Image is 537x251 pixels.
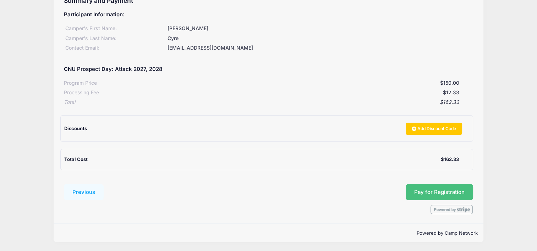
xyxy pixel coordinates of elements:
button: Previous [64,184,104,200]
button: Pay for Registration [406,184,473,200]
div: Processing Fee [64,89,99,96]
span: $150.00 [440,80,459,86]
h5: CNU Prospect Day: Attack 2027, 2028 [64,66,163,73]
div: Program Price [64,79,97,87]
div: [PERSON_NAME] [166,25,473,32]
div: Camper's Last Name: [64,35,166,42]
div: Total Cost [64,156,440,163]
div: $162.33 [75,99,459,106]
div: Cyre [166,35,473,42]
a: Add Discount Code [406,123,462,135]
div: [EMAIL_ADDRESS][DOMAIN_NAME] [166,44,473,52]
div: $162.33 [441,156,459,163]
span: Discounts [64,125,87,131]
p: Powered by Camp Network [59,230,477,237]
div: Contact Email: [64,44,166,52]
div: Camper's First Name: [64,25,166,32]
h5: Participant Information: [64,12,473,18]
div: $12.33 [99,89,459,96]
span: Pay for Registration [414,189,465,195]
div: Total [64,99,75,106]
